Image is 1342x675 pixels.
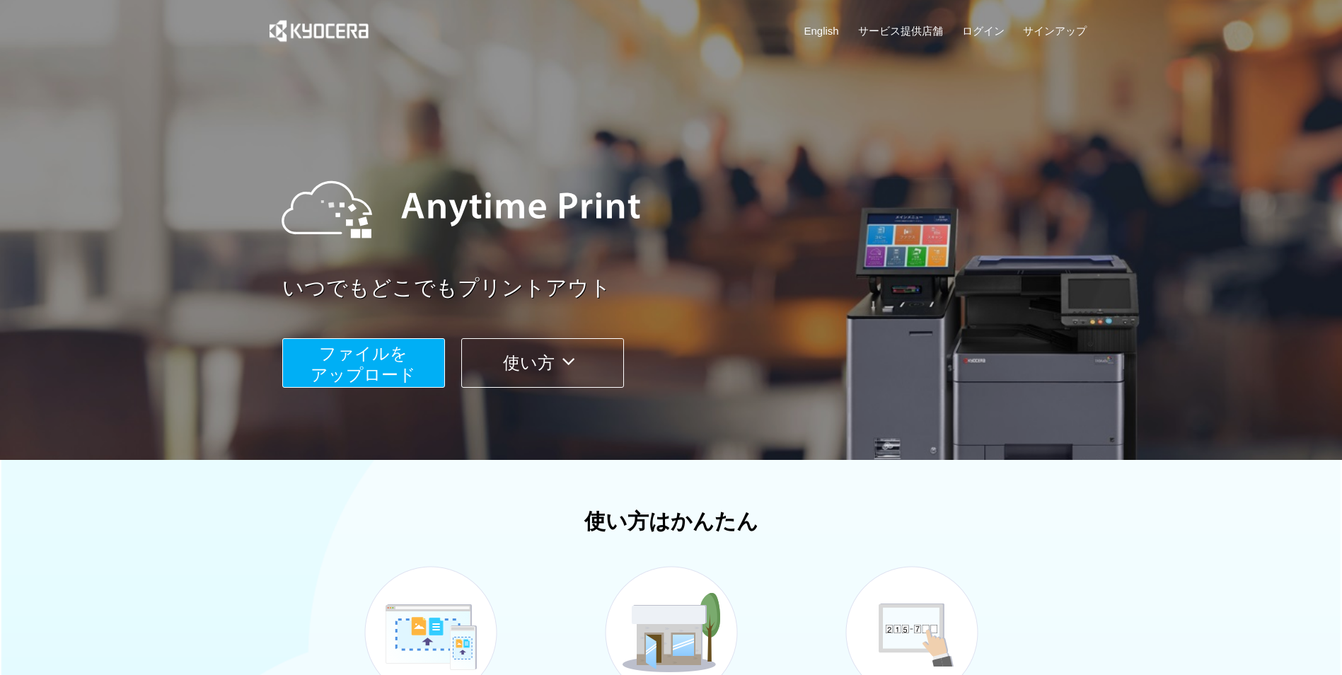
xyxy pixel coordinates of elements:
a: いつでもどこでもプリントアウト [282,273,1096,304]
a: サインアップ [1023,23,1087,38]
a: サービス提供店舗 [858,23,943,38]
a: English [804,23,839,38]
a: ログイン [962,23,1005,38]
span: ファイルを ​​アップロード [311,344,416,384]
button: ファイルを​​アップロード [282,338,445,388]
button: 使い方 [461,338,624,388]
